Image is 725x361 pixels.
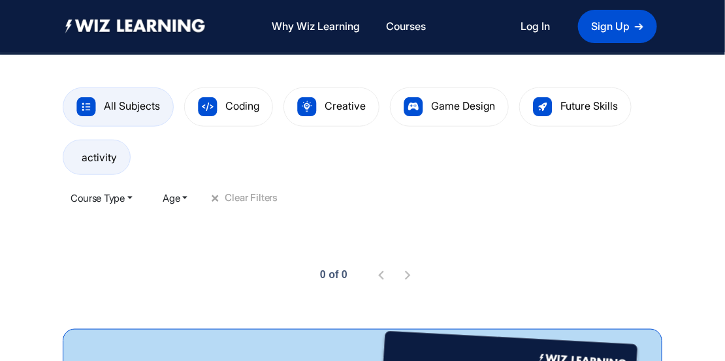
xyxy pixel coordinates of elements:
[431,99,495,112] span: Game Design
[104,99,160,112] span: All Subjects
[210,193,278,204] button: +Clear Filters
[381,12,431,40] a: Courses
[368,262,395,288] button: Previous page
[76,151,117,164] a: activity
[155,185,196,211] button: Age
[297,99,366,112] a: Creative
[404,99,495,112] a: Game Design
[578,10,657,43] a: Sign Up
[76,99,160,112] a: All Subjects
[225,99,259,112] span: Coding
[266,12,365,40] a: Why Wiz Learning
[325,99,366,112] span: Creative
[560,99,618,112] span: Future Skills
[82,151,117,164] span: activity
[320,267,347,283] div: 0 of 0
[198,99,259,112] a: Coding
[208,190,224,206] span: +
[521,18,550,35] a: Log In
[395,262,421,288] button: Next page
[63,185,140,211] button: Course Type
[533,99,618,112] a: Future Skills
